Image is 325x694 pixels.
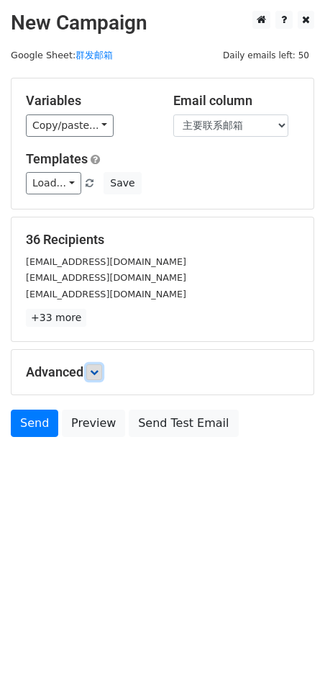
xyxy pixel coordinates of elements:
[218,48,314,63] span: Daily emails left: 50
[253,625,325,694] div: 聊天小组件
[26,364,299,380] h5: Advanced
[11,410,58,437] a: Send
[75,50,113,60] a: 群发邮箱
[26,232,299,248] h5: 36 Recipients
[129,410,238,437] a: Send Test Email
[26,309,86,327] a: +33 more
[26,114,114,137] a: Copy/paste...
[26,289,186,299] small: [EMAIL_ADDRESS][DOMAIN_NAME]
[26,272,186,283] small: [EMAIL_ADDRESS][DOMAIN_NAME]
[26,256,186,267] small: [EMAIL_ADDRESS][DOMAIN_NAME]
[62,410,125,437] a: Preview
[26,172,81,194] a: Load...
[26,93,152,109] h5: Variables
[173,93,299,109] h5: Email column
[218,50,314,60] a: Daily emails left: 50
[11,11,314,35] h2: New Campaign
[104,172,141,194] button: Save
[26,151,88,166] a: Templates
[253,625,325,694] iframe: Chat Widget
[11,50,113,60] small: Google Sheet:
